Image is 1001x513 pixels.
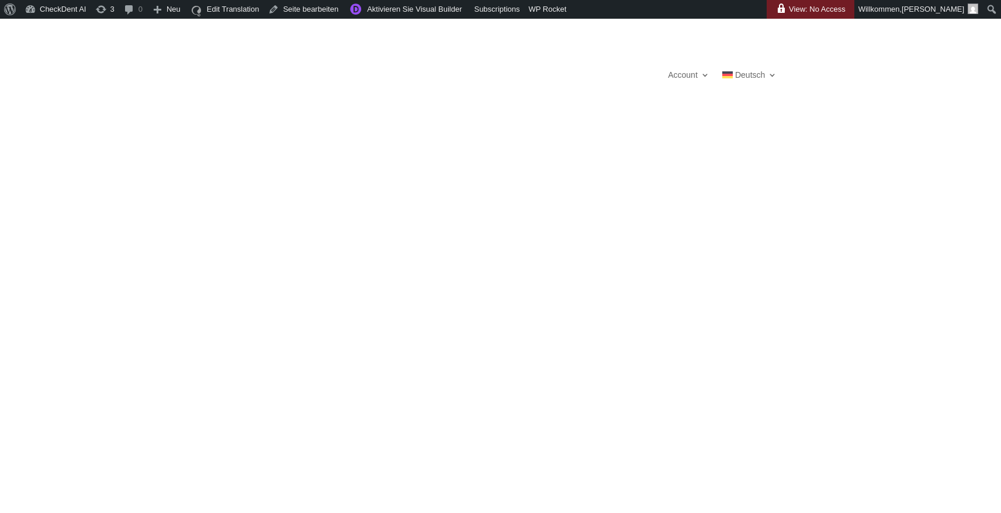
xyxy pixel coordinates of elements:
[185,66,372,112] img: Checkdent Logo
[189,2,203,20] img: icon16.svg
[902,5,964,13] span: [PERSON_NAME]
[735,71,765,79] span: Deutsch
[668,71,709,84] a: Account
[722,71,777,84] a: Deutsch
[968,4,978,14] img: Arnav Saha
